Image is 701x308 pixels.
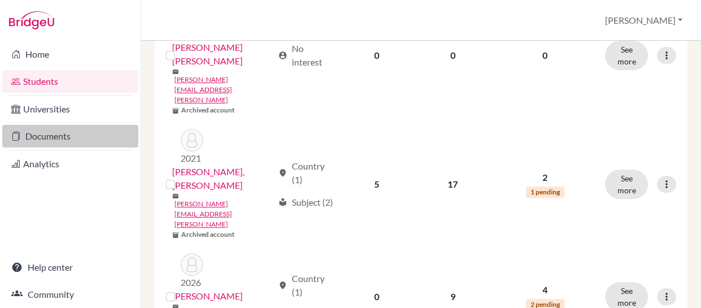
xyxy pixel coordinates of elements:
a: Documents [2,125,138,148]
a: [PERSON_NAME] [PERSON_NAME] [172,41,273,68]
p: 0 [498,49,592,62]
a: [PERSON_NAME], [PERSON_NAME] [172,165,273,192]
a: [PERSON_NAME][EMAIL_ADDRESS][PERSON_NAME] [174,75,273,105]
p: 2021 [181,151,203,165]
div: Subject (2) [278,196,333,209]
a: [PERSON_NAME][EMAIL_ADDRESS][PERSON_NAME] [174,199,273,229]
button: See more [605,170,648,199]
span: account_circle [278,51,287,60]
button: [PERSON_NAME] [600,10,687,31]
span: local_library [278,198,287,207]
a: Analytics [2,153,138,175]
a: Home [2,43,138,66]
div: Country (1) [278,159,333,186]
div: Country (1) [278,272,333,299]
img: Bridge-U [9,11,54,29]
span: 1 pending [526,186,564,198]
span: location_on [278,281,287,290]
img: Fernández Salomoni, Sergio Nicolás [181,129,203,151]
span: inventory_2 [172,232,179,238]
button: See more [605,41,648,70]
span: inventory_2 [172,107,179,114]
b: Archived account [181,229,235,240]
a: Community [2,283,138,306]
td: 5 [340,122,414,246]
div: No interest [278,42,333,69]
a: Universities [2,98,138,120]
p: 2 [498,171,592,184]
a: Help center [2,256,138,279]
p: 4 [498,283,592,297]
td: 17 [414,122,492,246]
a: [PERSON_NAME] [172,289,243,303]
b: Archived account [181,105,235,115]
span: mail [172,68,179,75]
img: Herron, Nicole [181,253,203,276]
p: 2026 [181,276,203,289]
span: location_on [278,168,287,177]
span: mail [172,193,179,199]
a: Students [2,70,138,93]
